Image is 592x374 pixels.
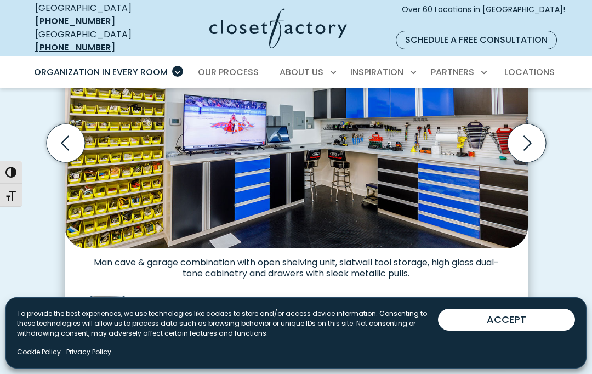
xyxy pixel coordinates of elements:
button: Previous slide [42,120,89,167]
span: Locations [504,66,555,78]
img: Closet Factory Logo [209,8,347,48]
a: Schedule a Free Consultation [396,31,557,49]
div: [GEOGRAPHIC_DATA] [35,2,155,28]
nav: Primary Menu [26,57,566,88]
a: Cookie Policy [17,347,61,357]
a: [PHONE_NUMBER] [35,15,115,27]
span: Our Process [198,66,259,78]
button: ACCEPT [438,309,575,331]
span: Partners [431,66,474,78]
img: Man cave & garage combination with open shelving unit, slatwall tool storage, high gloss dual-ton... [65,7,528,248]
img: Man cave & garage combination with open shelving unit, slatwall tool storage, high gloss dual-ton... [83,296,131,344]
span: About Us [280,66,323,78]
span: Over 60 Locations in [GEOGRAPHIC_DATA]! [402,4,565,27]
div: [GEOGRAPHIC_DATA] [35,28,155,54]
p: To provide the best experiences, we use technologies like cookies to store and/or access device i... [17,309,438,338]
span: Inspiration [350,66,403,78]
figcaption: Man cave & garage combination with open shelving unit, slatwall tool storage, high gloss dual-ton... [65,248,528,279]
span: Organization in Every Room [34,66,168,78]
button: Next slide [503,120,550,167]
a: [PHONE_NUMBER] [35,41,115,54]
a: Privacy Policy [66,347,111,357]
